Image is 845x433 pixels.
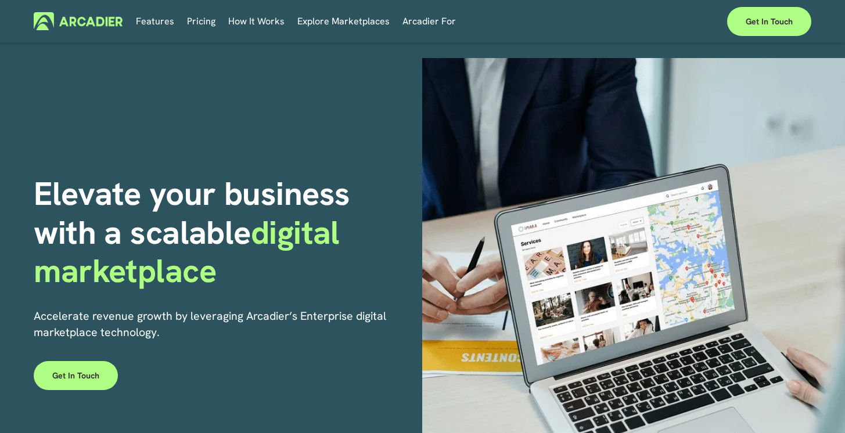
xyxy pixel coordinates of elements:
a: Get in touch [34,361,118,390]
span: How It Works [228,13,285,30]
strong: Elevate your business with a scalable [34,172,358,253]
p: Accelerate revenue growth by leveraging Arcadier’s Enterprise digital marketplace technology. [34,308,390,341]
span: Arcadier For [402,13,456,30]
a: folder dropdown [402,12,456,30]
img: Arcadier [34,12,123,30]
a: Features [136,12,174,30]
strong: digital marketplace [34,211,348,292]
a: Get in touch [727,7,811,36]
iframe: Chat Widget [787,377,845,433]
a: Pricing [187,12,215,30]
a: folder dropdown [228,12,285,30]
a: Explore Marketplaces [297,12,390,30]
